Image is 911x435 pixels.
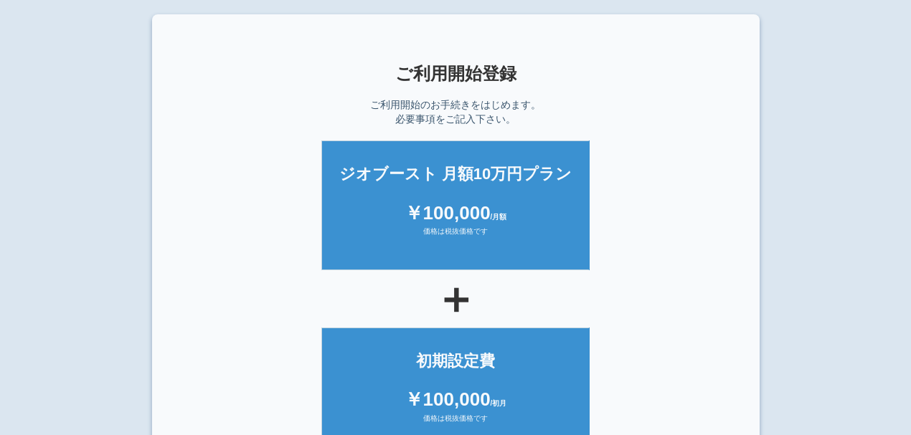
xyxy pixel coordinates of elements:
div: 価格は税抜価格です [336,226,575,248]
div: 価格は税抜価格です [336,414,575,435]
div: ￥100,000 [336,386,575,413]
div: ジオブースト 月額10万円プラン [336,163,575,185]
h1: ご利用開始登録 [188,64,724,83]
span: /初月 [491,399,507,407]
div: ＋ [188,277,724,320]
span: /月額 [491,213,507,221]
div: 初期設定費 [336,350,575,372]
div: ￥100,000 [336,200,575,226]
p: ご利用開始のお手続きをはじめます。 必要事項をご記入下さい。 [370,97,541,126]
